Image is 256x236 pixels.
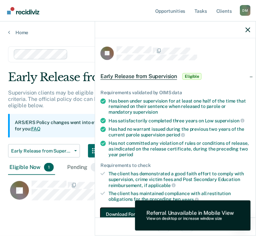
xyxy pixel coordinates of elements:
[11,148,72,154] span: Early Release from Supervision
[100,163,250,168] div: Requirements to check
[95,218,256,235] div: 1 / 1
[8,29,248,36] a: Home
[240,5,251,16] button: Profile dropdown button
[95,66,256,87] div: Early Release from SupervisionEligible
[109,98,250,115] div: Has been under supervision for at least one half of the time that remained on their sentence when...
[8,160,55,175] div: Eligible Now
[31,126,41,131] a: FAQ
[146,210,234,216] div: Referral Unavailable in Mobile View
[44,163,54,172] span: 1
[91,163,101,172] span: 0
[119,152,133,157] span: period
[100,73,177,80] span: Early Release from Supervision
[8,70,248,90] div: Early Release from Supervision
[8,180,218,207] div: CaseloadOpportunityCell-01846347
[66,160,102,175] div: Pending
[100,208,145,221] button: Download Form
[7,7,39,14] img: Recidiviz
[109,118,250,124] div: Has satisfactorily completed three years on Low
[109,171,250,188] div: The client has demonstrated a good faith effort to comply with supervision, crime victim fees and...
[148,183,176,188] span: applicable
[215,118,244,123] span: supervision
[8,90,235,109] p: Supervision clients may be eligible for Early Release from Supervision if they meet certain crite...
[166,132,185,137] span: period
[146,217,234,221] div: View on desktop or increase window size
[182,197,199,202] span: years
[100,90,250,96] div: Requirements validated by OIMS data
[240,5,251,16] div: D M
[109,140,250,157] div: Has not committed any violation of rules or conditions of release, as indicated on the release ce...
[100,208,250,221] a: Navigate to form link
[109,191,250,202] div: The client has maintained compliance with all restitution obligations for the preceding two
[182,73,202,80] span: Eligible
[15,119,180,132] p: ARS/ERS Policy changes went into effect on [DATE]. Learn what this means for you:
[133,109,158,115] span: supervision
[109,126,250,138] div: Has had no warrant issued during the previous two years of the current parole supervision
